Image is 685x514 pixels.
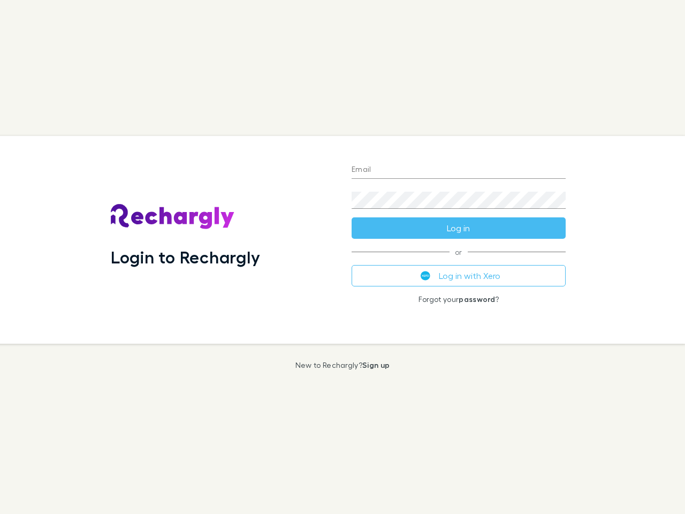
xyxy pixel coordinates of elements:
p: New to Rechargly? [295,361,390,369]
a: Sign up [362,360,390,369]
h1: Login to Rechargly [111,247,260,267]
img: Rechargly's Logo [111,204,235,230]
img: Xero's logo [421,271,430,281]
a: password [459,294,495,304]
p: Forgot your ? [352,295,566,304]
button: Log in [352,217,566,239]
button: Log in with Xero [352,265,566,286]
